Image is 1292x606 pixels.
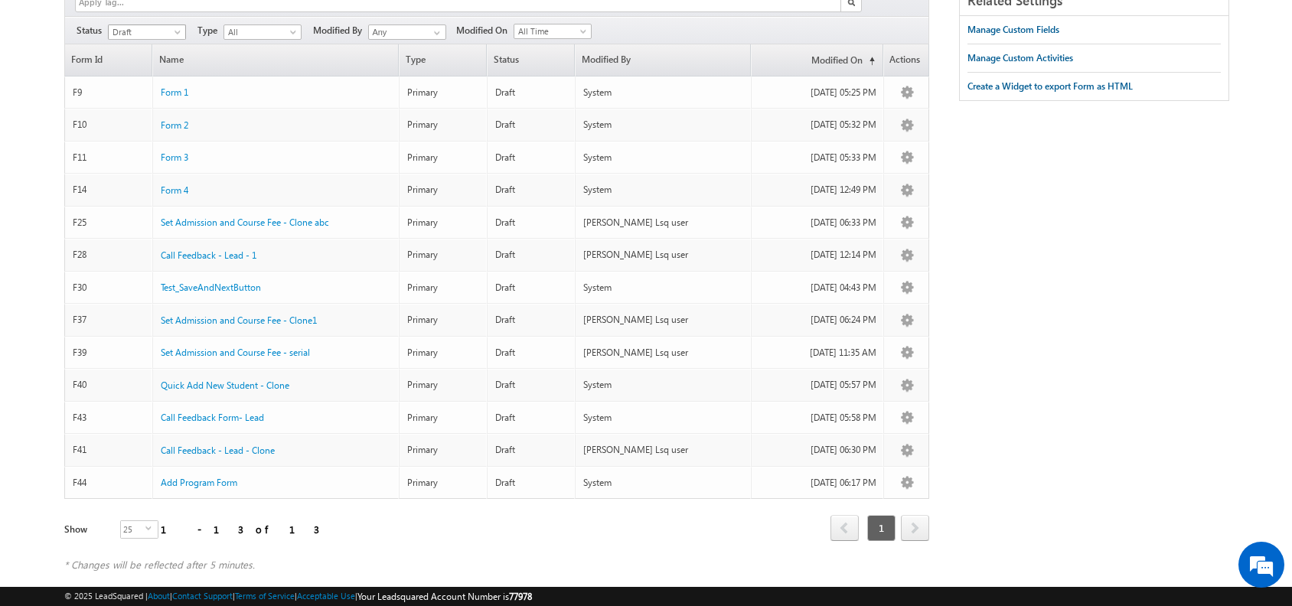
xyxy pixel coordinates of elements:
[583,476,744,490] div: System
[759,378,876,392] div: [DATE] 05:57 PM
[109,25,181,39] span: Draft
[495,476,568,490] div: Draft
[161,445,275,456] span: Call Feedback - Lead - Clone
[583,86,744,99] div: System
[73,183,145,197] div: F14
[407,378,480,392] div: Primary
[759,281,876,295] div: [DATE] 04:43 PM
[161,477,237,488] span: Add Program Form
[161,379,289,393] a: Quick Add New Student - Clone
[509,591,532,602] span: 77978
[495,346,568,360] div: Draft
[224,25,297,39] span: All
[73,476,145,490] div: F44
[73,151,145,165] div: F11
[161,347,310,358] span: Set Admission and Course Fee - serial
[488,44,574,76] span: Status
[967,23,1059,37] div: Manage Custom Fields
[64,523,107,536] div: Show
[884,44,928,76] span: Actions
[407,118,480,132] div: Primary
[400,44,486,76] span: Type
[161,281,261,295] a: Test_SaveAndNextButton
[161,314,317,327] a: Set Admission and Course Fee - Clone1
[73,313,145,327] div: F37
[495,118,568,132] div: Draft
[73,86,145,99] div: F9
[583,216,744,230] div: [PERSON_NAME] Lsq user
[407,281,480,295] div: Primary
[161,249,256,262] a: Call Feedback - Lead - 1
[583,248,744,262] div: [PERSON_NAME] Lsq user
[161,249,256,261] span: Call Feedback - Lead - 1
[148,591,170,601] a: About
[867,515,896,541] span: 1
[368,24,446,40] input: Type to Search
[583,411,744,425] div: System
[759,346,876,360] div: [DATE] 11:35 AM
[495,183,568,197] div: Draft
[161,282,261,293] span: Test_SaveAndNextButton
[407,476,480,490] div: Primary
[759,443,876,457] div: [DATE] 06:30 PM
[456,24,514,37] span: Modified On
[495,281,568,295] div: Draft
[759,183,876,197] div: [DATE] 12:49 PM
[495,378,568,392] div: Draft
[161,86,188,99] a: Form 1
[495,248,568,262] div: Draft
[967,16,1059,44] a: Manage Custom Fields
[514,24,592,39] a: All Time
[759,216,876,230] div: [DATE] 06:33 PM
[407,216,480,230] div: Primary
[583,346,744,360] div: [PERSON_NAME] Lsq user
[407,443,480,457] div: Primary
[901,515,929,541] span: next
[752,44,882,76] a: Modified On(sorted ascending)
[73,281,145,295] div: F30
[407,411,480,425] div: Primary
[235,591,295,601] a: Terms of Service
[161,119,188,132] a: Form 2
[161,86,188,98] span: Form 1
[65,44,152,76] a: Form Id
[108,24,186,40] a: Draft
[759,476,876,490] div: [DATE] 06:17 PM
[514,24,587,38] span: All Time
[863,55,875,67] span: (sorted ascending)
[73,378,145,392] div: F40
[583,151,744,165] div: System
[161,411,264,425] a: Call Feedback Form- Lead
[967,51,1073,65] div: Manage Custom Activities
[967,80,1133,93] div: Create a Widget to export Form as HTML
[407,346,480,360] div: Primary
[830,516,859,541] a: prev
[495,216,568,230] div: Draft
[161,412,264,423] span: Call Feedback Form- Lead
[77,24,108,37] span: Status
[583,443,744,457] div: [PERSON_NAME] Lsq user
[901,516,929,541] a: next
[145,525,158,532] span: select
[161,217,329,228] span: Set Admission and Course Fee - Clone abc
[357,591,532,602] span: Your Leadsquared Account Number is
[297,591,355,601] a: Acceptable Use
[583,378,744,392] div: System
[313,24,368,37] span: Modified By
[161,184,188,197] a: Form 4
[161,314,317,326] span: Set Admission and Course Fee - Clone1
[73,118,145,132] div: F10
[583,281,744,295] div: System
[759,118,876,132] div: [DATE] 05:32 PM
[73,411,145,425] div: F43
[407,248,480,262] div: Primary
[153,44,398,76] a: Name
[73,248,145,262] div: F28
[407,183,480,197] div: Primary
[161,476,237,490] a: Add Program Form
[73,346,145,360] div: F39
[583,313,744,327] div: [PERSON_NAME] Lsq user
[583,118,744,132] div: System
[426,25,445,41] a: Show All Items
[495,443,568,457] div: Draft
